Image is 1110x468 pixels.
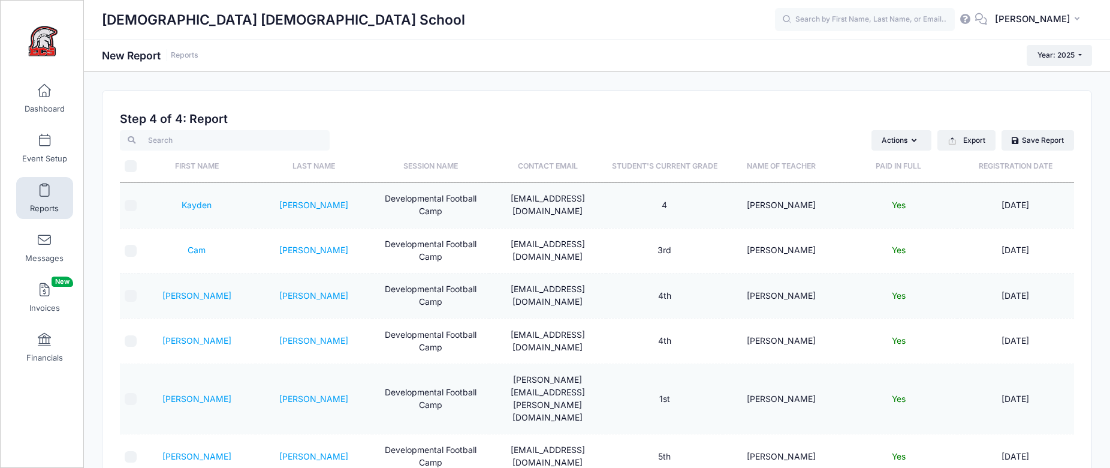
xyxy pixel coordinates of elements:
[987,6,1092,34] button: [PERSON_NAME]
[162,451,231,461] a: [PERSON_NAME]
[723,183,840,228] td: [PERSON_NAME]
[20,19,65,64] img: Evangelical Christian School
[892,290,906,301] span: Yes
[22,154,67,164] span: Event Setup
[995,13,1070,26] span: [PERSON_NAME]
[892,200,906,210] span: Yes
[16,277,73,319] a: InvoicesNew
[16,77,73,119] a: Dashboard
[16,326,73,368] a: Financials
[606,274,723,319] td: 4th
[372,364,489,434] td: Developmental Football Camp
[162,394,231,404] a: [PERSON_NAME]
[279,335,348,346] a: [PERSON_NAME]
[25,253,64,263] span: Messages
[957,183,1074,228] td: [DATE]
[489,274,606,319] td: [EMAIL_ADDRESS][DOMAIN_NAME]
[1037,50,1075,59] span: Year: 2025
[279,451,348,461] a: [PERSON_NAME]
[255,151,372,182] th: Last Name: activate to sort column ascending
[279,290,348,301] a: [PERSON_NAME]
[16,127,73,169] a: Event Setup
[606,364,723,434] td: 1st
[102,49,198,62] h1: New Report
[372,183,489,228] td: Developmental Football Camp
[279,245,348,255] a: [PERSON_NAME]
[16,227,73,269] a: Messages
[840,151,957,182] th: Paid in Full: activate to sort column ascending
[957,319,1074,364] td: [DATE]
[489,183,606,228] td: [EMAIL_ADDRESS][DOMAIN_NAME]
[723,364,840,434] td: [PERSON_NAME]
[892,451,906,461] span: Yes
[279,200,348,210] a: [PERSON_NAME]
[892,394,906,404] span: Yes
[957,229,1074,274] td: [DATE]
[25,104,65,114] span: Dashboard
[29,303,60,313] span: Invoices
[1027,45,1092,65] button: Year: 2025
[892,335,906,346] span: Yes
[489,229,606,274] td: [EMAIL_ADDRESS][DOMAIN_NAME]
[957,151,1074,182] th: Registration Date: activate to sort column ascending
[162,335,231,346] a: [PERSON_NAME]
[188,245,206,255] a: Cam
[489,319,606,364] td: [EMAIL_ADDRESS][DOMAIN_NAME]
[723,229,840,274] td: [PERSON_NAME]
[871,130,931,151] button: Actions
[606,229,723,274] td: 3rd
[372,274,489,319] td: Developmental Football Camp
[138,151,255,182] th: First Name: activate to sort column ascending
[489,151,606,182] th: Contact Email: activate to sort column ascending
[372,319,489,364] td: Developmental Football Camp
[723,319,840,364] td: [PERSON_NAME]
[372,229,489,274] td: Developmental Football Camp
[606,319,723,364] td: 4th
[723,151,840,182] th: Name of Teacher: activate to sort column ascending
[279,394,348,404] a: [PERSON_NAME]
[937,130,996,151] button: Export
[723,274,840,319] td: [PERSON_NAME]
[1002,130,1074,151] a: Save Report
[372,151,489,182] th: Session Name: activate to sort column ascending
[102,6,465,34] h1: [DEMOGRAPHIC_DATA] [DEMOGRAPHIC_DATA] School
[30,203,59,214] span: Reports
[16,177,73,219] a: Reports
[1,13,85,70] a: Evangelical Christian School
[162,290,231,301] a: [PERSON_NAME]
[171,51,198,60] a: Reports
[120,112,1074,126] h2: Step 4 of 4: Report
[957,364,1074,434] td: [DATE]
[606,183,723,228] td: 4
[775,8,955,32] input: Search by First Name, Last Name, or Email...
[182,200,212,210] a: Kayden
[892,245,906,255] span: Yes
[489,364,606,434] td: [PERSON_NAME][EMAIL_ADDRESS][PERSON_NAME][DOMAIN_NAME]
[52,277,73,287] span: New
[606,151,723,182] th: Student's Current Grade: activate to sort column ascending
[120,130,330,151] input: Search
[957,274,1074,319] td: [DATE]
[26,353,63,363] span: Financials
